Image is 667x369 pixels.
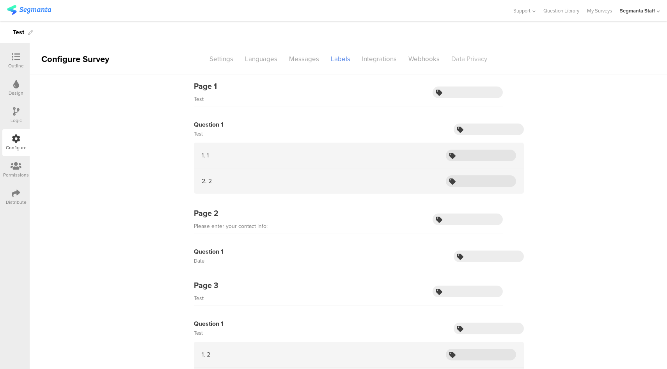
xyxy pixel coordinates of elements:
[283,52,325,66] div: Messages
[194,120,224,129] div: Question 1
[194,328,224,338] div: Test
[194,95,217,104] div: Test
[13,26,24,39] div: Test
[194,207,268,219] div: Page 2
[194,256,224,266] div: Date
[194,222,268,231] div: Please enter your contact info:
[194,279,218,291] div: Page 3
[194,129,224,139] div: Test
[620,7,655,14] div: Segmanta Staff
[8,62,24,69] div: Outline
[3,171,29,178] div: Permissions
[204,52,239,66] div: Settings
[202,350,210,359] div: 1. 2
[6,144,27,151] div: Configure
[202,177,212,185] div: 2. 2
[403,52,445,66] div: Webhooks
[11,117,22,124] div: Logic
[194,319,224,328] div: Question 1
[445,52,493,66] div: Data Privacy
[513,7,530,14] span: Support
[239,52,283,66] div: Languages
[7,5,51,15] img: segmanta logo
[194,80,217,92] div: Page 1
[30,53,119,65] div: Configure Survey
[194,294,218,303] div: Test
[356,52,403,66] div: Integrations
[194,247,224,256] div: Question 1
[6,199,27,206] div: Distribute
[9,90,23,97] div: Design
[325,52,356,66] div: Labels
[202,151,209,160] div: 1. 1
